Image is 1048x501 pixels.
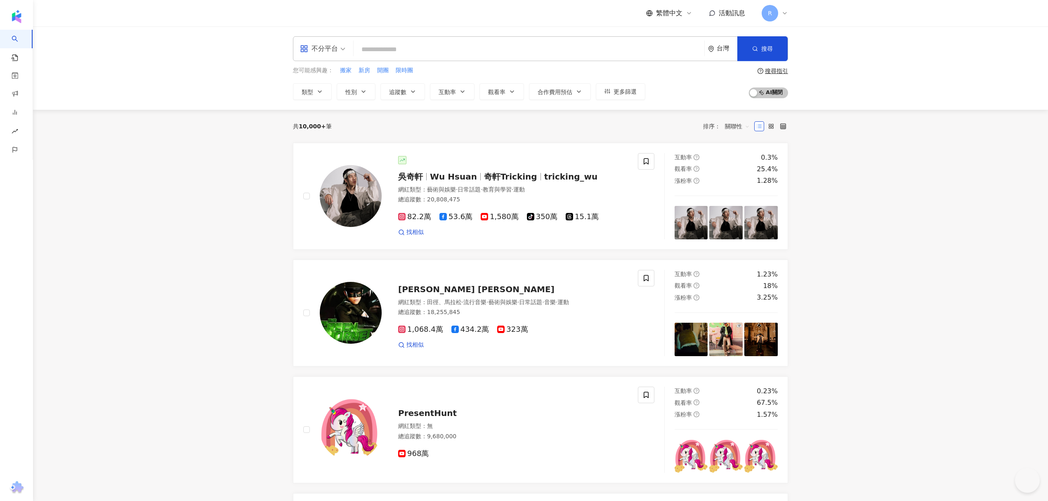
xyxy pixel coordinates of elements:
span: · [512,186,513,193]
div: 18% [763,281,778,291]
button: 更多篩選 [596,83,645,100]
span: 觀看率 [675,165,692,172]
span: question-circle [694,411,699,417]
div: 網紅類型 ： [398,186,628,194]
span: question-circle [694,154,699,160]
span: R [768,9,772,18]
div: 網紅類型 ： [398,298,628,307]
span: 互動率 [675,271,692,277]
span: question-circle [694,178,699,184]
span: 15.1萬 [566,213,599,221]
span: 限時團 [396,66,413,75]
span: 搜尋 [761,45,773,52]
a: KOL Avatar吳奇軒Wu Hsuan奇軒Trickingtricking_wu網紅類型：藝術與娛樂·日常話題·教育與學習·運動總追蹤數：20,808,47582.2萬53.6萬1,580萬... [293,143,788,250]
img: KOL Avatar [320,165,382,227]
div: 台灣 [717,45,737,52]
button: 觀看率 [479,83,524,100]
a: 找相似 [398,228,424,236]
img: logo icon [10,10,23,23]
span: · [462,299,463,305]
span: 奇軒Tricking [484,172,537,182]
span: 性別 [345,89,357,95]
img: post-image [675,206,708,239]
span: 更多篩選 [614,88,637,95]
span: question-circle [694,166,699,172]
img: KOL Avatar [320,399,382,461]
span: 找相似 [406,341,424,349]
img: post-image [709,323,743,356]
div: 25.4% [757,165,778,174]
span: 找相似 [406,228,424,236]
button: 限時團 [395,66,413,75]
button: 合作費用預估 [529,83,591,100]
span: 82.2萬 [398,213,431,221]
span: PresentHunt [398,408,457,418]
img: chrome extension [9,481,25,494]
div: 不分平台 [300,42,338,55]
span: appstore [300,45,308,53]
span: rise [12,123,18,142]
span: 350萬 [527,213,557,221]
span: Wu Hsuan [430,172,477,182]
span: · [456,186,458,193]
img: post-image [675,440,708,473]
span: 活動訊息 [719,9,745,17]
span: question-circle [694,388,699,394]
span: 追蹤數 [389,89,406,95]
span: tricking_wu [544,172,598,182]
img: KOL Avatar [320,282,382,344]
span: 漲粉率 [675,177,692,184]
div: 網紅類型 ： 無 [398,422,628,430]
button: 性別 [337,83,375,100]
span: 1,580萬 [481,213,519,221]
span: 類型 [302,89,313,95]
a: KOL AvatarPresentHunt網紅類型：無總追蹤數：9,680,000968萬互動率question-circle0.23%觀看率question-circle67.5%漲粉率que... [293,376,788,483]
img: post-image [709,440,743,473]
button: 搬家 [340,66,352,75]
span: · [486,299,488,305]
span: question-circle [694,399,699,405]
div: 3.25% [757,293,778,302]
span: 323萬 [497,325,528,334]
span: 流行音樂 [463,299,486,305]
span: · [556,299,557,305]
button: 開團 [377,66,389,75]
span: 觀看率 [675,399,692,406]
span: 日常話題 [519,299,542,305]
span: question-circle [758,68,763,74]
img: post-image [744,323,778,356]
span: 觀看率 [488,89,505,95]
span: environment [708,46,714,52]
div: 1.28% [757,176,778,185]
span: · [481,186,482,193]
div: 排序： [703,120,754,133]
button: 新房 [358,66,371,75]
button: 類型 [293,83,332,100]
img: post-image [744,440,778,473]
span: · [542,299,544,305]
div: 搜尋指引 [765,68,788,74]
span: 968萬 [398,449,429,458]
span: 觀看率 [675,282,692,289]
div: 1.23% [757,270,778,279]
span: 434.2萬 [451,325,489,334]
div: 總追蹤數 ： 9,680,000 [398,432,628,441]
span: 您可能感興趣： [293,66,333,75]
span: 漲粉率 [675,411,692,418]
span: 互動率 [439,89,456,95]
div: 1.57% [757,410,778,419]
span: 關聯性 [725,120,750,133]
span: · [517,299,519,305]
a: KOL Avatar[PERSON_NAME] [PERSON_NAME]網紅類型：田徑、馬拉松·流行音樂·藝術與娛樂·日常話題·音樂·運動總追蹤數：18,255,8451,068.4萬434.... [293,260,788,366]
div: 0.23% [757,387,778,396]
span: 10,000+ [299,123,326,130]
div: 共 筆 [293,123,332,130]
span: 互動率 [675,154,692,161]
span: 音樂 [544,299,556,305]
span: [PERSON_NAME] [PERSON_NAME] [398,284,555,294]
img: post-image [709,206,743,239]
span: 田徑、馬拉松 [427,299,462,305]
span: 繁體中文 [656,9,682,18]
